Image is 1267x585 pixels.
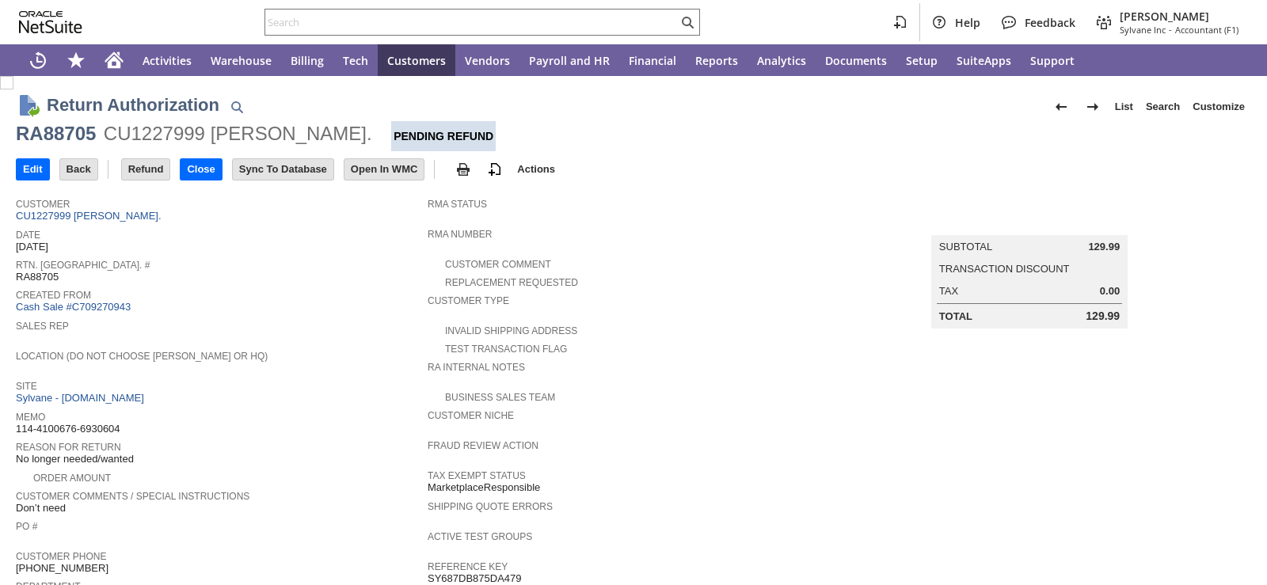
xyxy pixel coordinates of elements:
[519,44,619,76] a: Payroll and HR
[16,230,40,241] a: Date
[465,53,510,68] span: Vendors
[16,301,131,313] a: Cash Sale #C709270943
[227,97,246,116] img: Quick Find
[428,572,522,585] span: SY687DB875DA479
[1186,94,1251,120] a: Customize
[387,53,446,68] span: Customers
[511,163,561,175] a: Actions
[143,53,192,68] span: Activities
[1086,310,1120,323] span: 129.99
[1120,24,1166,36] span: Sylvane Inc
[1052,97,1071,116] img: Previous
[104,121,372,146] div: CU1227999 [PERSON_NAME].
[47,92,219,118] h1: Return Authorization
[16,442,121,453] a: Reason For Return
[939,310,972,322] a: Total
[16,260,150,271] a: Rtn. [GEOGRAPHIC_DATA]. #
[16,562,108,575] span: [PHONE_NUMBER]
[445,259,551,270] a: Customer Comment
[1120,9,1238,24] span: [PERSON_NAME]
[16,210,166,222] a: CU1227999 [PERSON_NAME].
[343,53,368,68] span: Tech
[344,159,424,180] input: Open In WMC
[445,277,578,288] a: Replacement Requested
[1100,285,1120,298] span: 0.00
[629,53,676,68] span: Financial
[333,44,378,76] a: Tech
[33,473,111,484] a: Order Amount
[428,295,509,306] a: Customer Type
[485,160,504,179] img: add-record.svg
[931,210,1128,235] caption: Summary
[748,44,816,76] a: Analytics
[19,11,82,33] svg: logo
[29,51,48,70] svg: Recent Records
[428,229,492,240] a: RMA Number
[428,531,532,542] a: Active Test Groups
[428,561,508,572] a: Reference Key
[939,263,1070,275] a: Transaction Discount
[1109,94,1140,120] a: List
[391,121,496,151] div: Pending Refund
[957,53,1011,68] span: SuiteApps
[16,491,249,502] a: Customer Comments / Special Instructions
[445,325,577,336] a: Invalid Shipping Address
[1088,241,1120,253] span: 129.99
[211,53,272,68] span: Warehouse
[825,53,887,68] span: Documents
[1169,24,1172,36] span: -
[57,44,95,76] div: Shortcuts
[265,13,678,32] input: Search
[455,44,519,76] a: Vendors
[16,271,59,283] span: RA88705
[133,44,201,76] a: Activities
[122,159,170,180] input: Refund
[1021,44,1084,76] a: Support
[16,453,134,465] span: No longer needed/wanted
[428,481,540,494] span: MarketplaceResponsible
[695,53,738,68] span: Reports
[16,551,106,562] a: Customer Phone
[955,15,980,30] span: Help
[60,159,97,180] input: Back
[428,470,526,481] a: Tax Exempt Status
[281,44,333,76] a: Billing
[378,44,455,76] a: Customers
[16,423,120,435] span: 114-4100676-6930604
[19,44,57,76] a: Recent Records
[16,290,91,301] a: Created From
[105,51,124,70] svg: Home
[1025,15,1075,30] span: Feedback
[16,121,96,146] div: RA88705
[291,53,324,68] span: Billing
[678,13,697,32] svg: Search
[16,199,70,210] a: Customer
[16,412,45,423] a: Memo
[1140,94,1186,120] a: Search
[896,44,947,76] a: Setup
[757,53,806,68] span: Analytics
[16,381,37,392] a: Site
[816,44,896,76] a: Documents
[16,241,48,253] span: [DATE]
[67,51,86,70] svg: Shortcuts
[16,392,148,404] a: Sylvane - [DOMAIN_NAME]
[233,159,333,180] input: Sync To Database
[1083,97,1102,116] img: Next
[445,392,555,403] a: Business Sales Team
[686,44,748,76] a: Reports
[1175,24,1238,36] span: Accountant (F1)
[16,521,37,532] a: PO #
[16,502,66,515] span: Don’t need
[939,285,958,297] a: Tax
[95,44,133,76] a: Home
[428,440,538,451] a: Fraud Review Action
[428,199,487,210] a: RMA Status
[947,44,1021,76] a: SuiteApps
[201,44,281,76] a: Warehouse
[428,410,514,421] a: Customer Niche
[16,351,268,362] a: Location (Do Not Choose [PERSON_NAME] or HQ)
[1030,53,1075,68] span: Support
[428,362,525,373] a: RA Internal Notes
[619,44,686,76] a: Financial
